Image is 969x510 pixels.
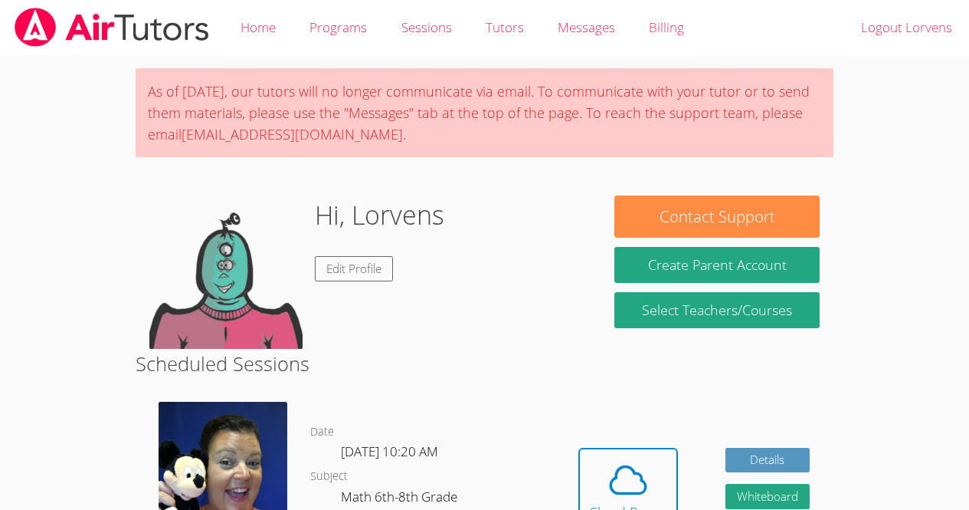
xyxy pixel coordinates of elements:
[136,349,833,378] h2: Scheduled Sessions
[558,18,615,36] span: Messages
[315,196,444,235] h1: Hi, Lorvens
[310,423,334,442] dt: Date
[310,467,348,486] dt: Subject
[136,68,833,157] div: As of [DATE], our tutors will no longer communicate via email. To communicate with your tutor or ...
[614,292,819,328] a: Select Teachers/Courses
[341,443,438,460] span: [DATE] 10:20 AM
[725,484,810,509] button: Whiteboard
[614,196,819,238] button: Contact Support
[149,196,303,349] img: default.png
[725,448,810,473] a: Details
[13,8,211,47] img: airtutors_banner-c4298cdbf04f3fff15de1276eac7730deb9818008684d7c2e4769d2f7ddbe033.png
[315,256,393,281] a: Edit Profile
[614,247,819,283] button: Create Parent Account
